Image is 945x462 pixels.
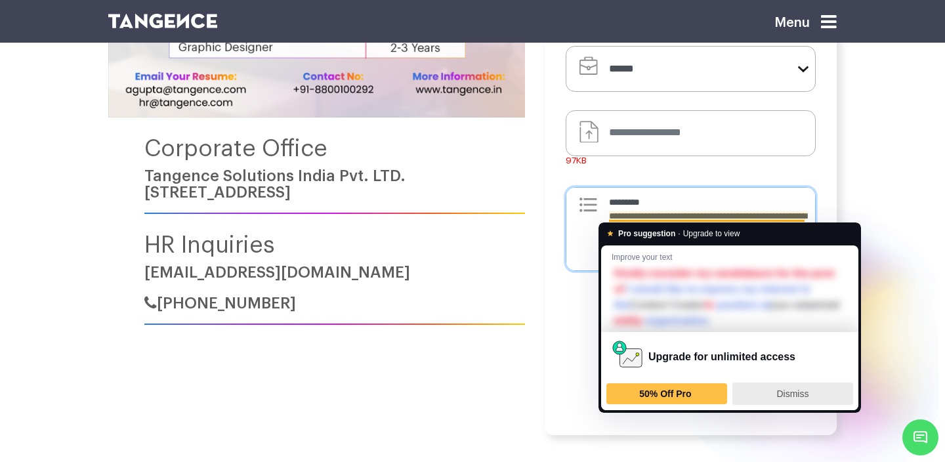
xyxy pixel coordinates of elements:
[566,187,816,271] textarea: To enrich screen reader interactions, please activate Accessibility in Grammarly extension settings
[108,14,217,28] img: logo SVG
[157,296,296,311] span: [PHONE_NUMBER]
[566,156,587,166] label: KB
[144,232,525,258] h4: HR Inquiries
[591,289,791,341] iframe: reCAPTCHA
[144,296,296,311] a: [PHONE_NUMBER]
[144,265,410,280] a: [EMAIL_ADDRESS][DOMAIN_NAME]
[566,46,816,92] select: form-select-lg example
[144,136,525,161] h4: Corporate Office
[902,419,938,455] span: Chat Widget
[144,169,406,200] a: Tangence Solutions India Pvt. LTD.[STREET_ADDRESS]
[566,156,576,165] b: 97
